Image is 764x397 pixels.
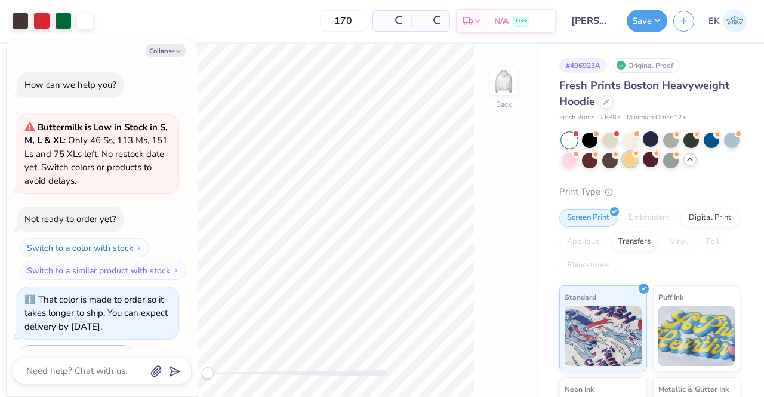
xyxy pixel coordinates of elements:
[320,10,366,32] input: – –
[658,291,683,303] span: Puff Ink
[627,10,667,32] button: Save
[559,209,617,227] div: Screen Print
[559,185,740,199] div: Print Type
[496,99,512,110] div: Back
[135,244,143,251] img: Switch to a color with stock
[627,113,686,123] span: Minimum Order: 12 +
[492,69,516,93] img: Back
[24,121,168,147] strong: Buttermilk is Low in Stock in S, M, L & XL
[559,78,729,109] span: Fresh Prints Boston Heavyweight Hoodie
[600,113,621,123] span: # FP87
[20,345,132,362] button: Switch back to the last color
[172,267,180,274] img: Switch to a similar product with stock
[699,233,727,251] div: Foil
[559,257,617,275] div: Rhinestones
[20,261,186,280] button: Switch to a similar product with stock
[611,233,658,251] div: Transfers
[146,44,186,57] button: Collapse
[559,233,607,251] div: Applique
[562,9,621,33] input: Untitled Design
[662,233,695,251] div: Vinyl
[516,17,527,25] span: Free
[613,58,680,73] div: Original Proof
[565,291,596,303] span: Standard
[24,294,168,333] div: That color is made to order so it takes longer to ship. You can expect delivery by [DATE].
[559,58,607,73] div: # 496923A
[494,15,509,27] span: N/A
[703,9,752,33] a: EK
[24,121,168,187] span: : Only 46 Ss, 113 Ms, 151 Ls and 75 XLs left. No restock date yet. Switch colors or products to a...
[723,9,747,33] img: Emma Kelley
[565,383,594,395] span: Neon Ink
[565,306,642,366] img: Standard
[24,213,116,225] div: Not ready to order yet?
[658,383,729,395] span: Metallic & Glitter Ink
[681,209,739,227] div: Digital Print
[559,113,594,123] span: Fresh Prints
[621,209,677,227] div: Embroidery
[708,14,720,28] span: EK
[658,306,735,366] img: Puff Ink
[202,367,214,379] div: Accessibility label
[20,238,149,257] button: Switch to a color with stock
[24,79,116,91] div: How can we help you?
